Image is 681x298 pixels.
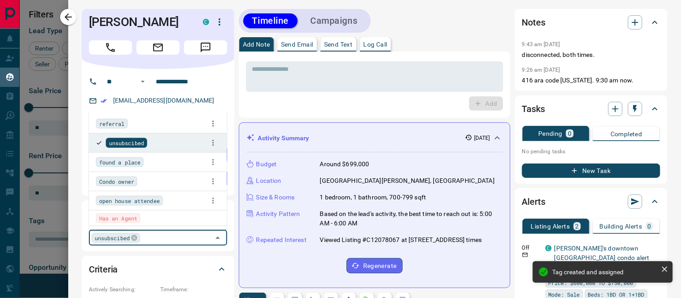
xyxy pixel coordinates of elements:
p: Around $699,000 [320,160,369,169]
p: 9:26 am [DATE] [522,67,560,73]
p: Pending [538,130,562,137]
p: Activity Summary [258,134,309,143]
span: Call [89,40,132,55]
span: Message [184,40,227,55]
span: unsubscibed [95,233,130,242]
p: Budget [256,160,277,169]
a: [EMAIL_ADDRESS][DOMAIN_NAME] [113,97,215,104]
button: Timeline [243,13,298,28]
p: Listing Alerts [531,223,570,229]
div: unsubscibed [92,233,140,243]
div: Notes [522,12,660,33]
span: found a place [99,158,141,167]
p: Activity Pattern [256,209,300,219]
p: 1 bedroom, 1 bathroom, 700-799 sqft [320,193,426,202]
h2: Alerts [522,194,545,209]
span: A-Renter [99,229,125,238]
h2: Notes [522,15,545,30]
p: 2 [576,223,579,229]
p: [GEOGRAPHIC_DATA][PERSON_NAME], [GEOGRAPHIC_DATA] [320,176,495,186]
span: open house attendee [99,196,160,205]
button: Campaigns [301,13,366,28]
div: Alerts [522,191,660,212]
p: 9:43 am [DATE] [522,41,560,48]
p: Send Email [281,41,313,48]
h1: [PERSON_NAME] [89,15,189,29]
span: unsubscibed [109,138,144,147]
div: Tag created and assigned [553,268,658,276]
button: Open [137,76,148,87]
button: New Task [522,164,660,178]
button: Regenerate [347,258,403,273]
p: Timeframe: [160,285,227,294]
div: condos.ca [545,245,552,251]
h2: Criteria [89,262,118,276]
div: condos.ca [203,19,209,25]
p: Repeated Interest [256,235,307,245]
p: Add Note [243,41,270,48]
p: Size & Rooms [256,193,295,202]
div: Activity Summary[DATE] [246,130,503,147]
p: Viewed Listing #C12078067 at [STREET_ADDRESS] times [320,235,482,245]
div: Criteria [89,259,227,280]
p: Building Alerts [600,223,642,229]
div: Tasks [522,98,660,120]
p: Send Text [324,41,353,48]
span: Has an Agent [99,214,137,223]
p: No pending tasks [522,145,660,158]
span: referral [99,119,125,128]
h2: Tasks [522,102,545,116]
p: disconnected, both times. [522,50,660,60]
p: [DATE] [474,134,490,142]
button: Close [211,232,224,244]
p: 0 [568,130,571,137]
a: [PERSON_NAME]'s downtown [GEOGRAPHIC_DATA] condo alert [554,245,650,261]
p: Based on the lead's activity, the best time to reach out is: 5:00 AM - 6:00 AM [320,209,503,228]
svg: Email Verified [101,98,107,104]
p: Completed [611,131,642,137]
svg: Email [522,252,528,258]
p: 416 ara code [US_STATE]. 9:30 am now. [522,76,660,85]
p: 0 [648,223,651,229]
p: Off [522,244,540,252]
p: Log Call [364,41,387,48]
p: Actively Searching: [89,285,156,294]
span: Email [136,40,180,55]
p: Location [256,176,281,186]
span: Condo owner [99,177,134,186]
